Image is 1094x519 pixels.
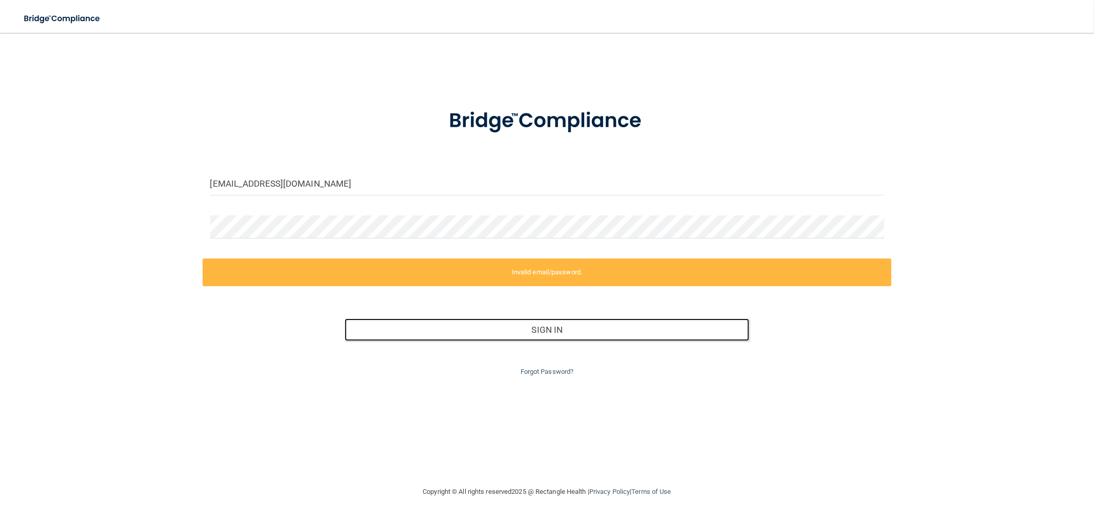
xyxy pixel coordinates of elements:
keeper-lock: Open Keeper Popup [870,221,883,233]
button: Sign In [345,318,749,341]
img: bridge_compliance_login_screen.278c3ca4.svg [428,94,667,148]
input: Email [210,172,884,195]
a: Privacy Policy [589,488,630,495]
label: Invalid email/password. [203,258,892,286]
a: Terms of Use [631,488,671,495]
div: Copyright © All rights reserved 2025 @ Rectangle Health | | [360,475,734,508]
a: Forgot Password? [521,368,574,375]
img: bridge_compliance_login_screen.278c3ca4.svg [15,8,110,29]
